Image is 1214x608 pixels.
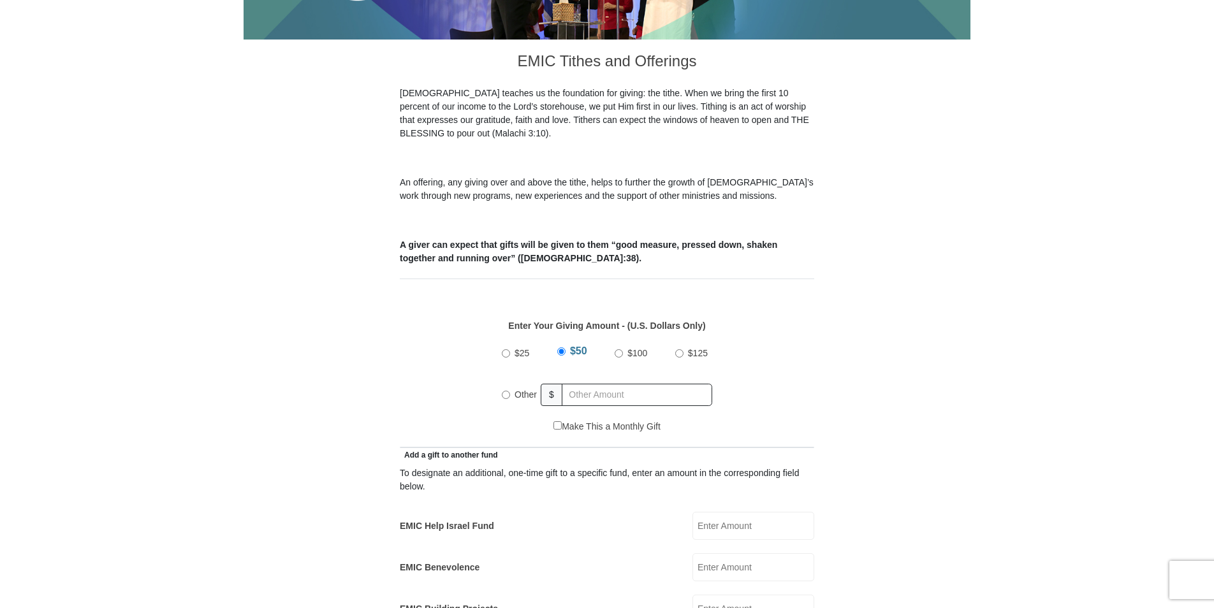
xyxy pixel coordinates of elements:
[553,421,562,430] input: Make This a Monthly Gift
[400,519,494,533] label: EMIC Help Israel Fund
[570,345,587,356] span: $50
[400,240,777,263] b: A giver can expect that gifts will be given to them “good measure, pressed down, shaken together ...
[562,384,712,406] input: Other Amount
[515,389,537,400] span: Other
[688,348,708,358] span: $125
[400,87,814,140] p: [DEMOGRAPHIC_DATA] teaches us the foundation for giving: the tithe. When we bring the first 10 pe...
[541,384,562,406] span: $
[400,561,479,574] label: EMIC Benevolence
[400,467,814,493] div: To designate an additional, one-time gift to a specific fund, enter an amount in the correspondin...
[508,321,705,331] strong: Enter Your Giving Amount - (U.S. Dollars Only)
[553,420,661,433] label: Make This a Monthly Gift
[400,176,814,203] p: An offering, any giving over and above the tithe, helps to further the growth of [DEMOGRAPHIC_DAT...
[692,512,814,540] input: Enter Amount
[627,348,647,358] span: $100
[400,451,498,460] span: Add a gift to another fund
[515,348,529,358] span: $25
[692,553,814,581] input: Enter Amount
[400,40,814,87] h3: EMIC Tithes and Offerings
